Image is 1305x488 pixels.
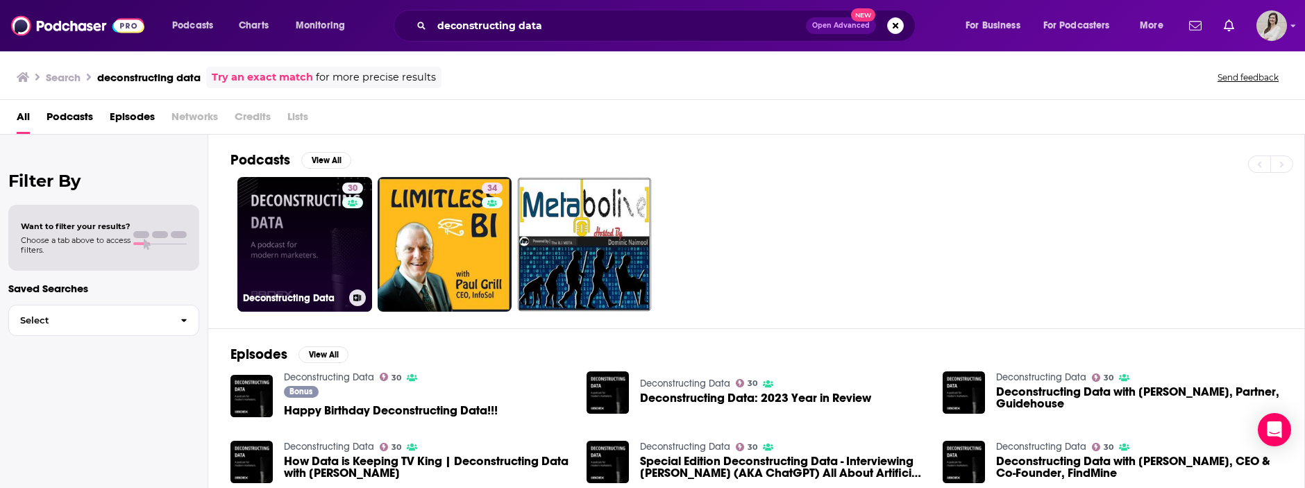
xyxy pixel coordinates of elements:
[316,69,436,85] span: for more precise results
[378,177,512,312] a: 34
[996,441,1086,453] a: Deconstructing Data
[482,183,503,194] a: 34
[17,106,30,134] a: All
[640,455,926,479] a: Special Edition Deconstructing Data - Interviewing Gina (AKA ChatGPT) All About Artificial Intell...
[640,392,871,404] a: Deconstructing Data: 2023 Year in Review
[956,15,1038,37] button: open menu
[1218,14,1240,37] a: Show notifications dropdown
[996,386,1282,410] span: Deconstructing Data with [PERSON_NAME], Partner, Guidehouse
[391,375,401,381] span: 30
[943,371,985,414] img: Deconstructing Data with Bob Audet, Partner, Guidehouse
[640,378,730,389] a: Deconstructing Data
[996,386,1282,410] a: Deconstructing Data with Bob Audet, Partner, Guidehouse
[1256,10,1287,41] span: Logged in as britt11559
[239,16,269,35] span: Charts
[298,346,348,363] button: View All
[748,444,757,451] span: 30
[432,15,806,37] input: Search podcasts, credits, & more...
[284,455,570,479] a: How Data is Keeping TV King | Deconstructing Data with Justin Rosen
[1140,16,1163,35] span: More
[46,71,81,84] h3: Search
[996,455,1282,479] span: Deconstructing Data with [PERSON_NAME], CEO & Co-Founder, FindMine
[284,405,498,417] a: Happy Birthday Deconstructing Data!!!
[407,10,929,42] div: Search podcasts, credits, & more...
[8,282,199,295] p: Saved Searches
[391,444,401,451] span: 30
[110,106,155,134] a: Episodes
[296,16,345,35] span: Monitoring
[8,171,199,191] h2: Filter By
[97,71,201,84] h3: deconstructing data
[851,8,876,22] span: New
[284,441,374,453] a: Deconstructing Data
[1184,14,1207,37] a: Show notifications dropdown
[243,292,344,304] h3: Deconstructing Data
[996,455,1282,479] a: Deconstructing Data with Michelle Bacharach, CEO & Co-Founder, FindMine
[11,12,144,39] img: Podchaser - Follow, Share and Rate Podcasts
[9,316,169,325] span: Select
[230,151,290,169] h2: Podcasts
[943,441,985,483] img: Deconstructing Data with Michelle Bacharach, CEO & Co-Founder, FindMine
[1092,443,1114,451] a: 30
[287,106,308,134] span: Lists
[8,305,199,336] button: Select
[748,380,757,387] span: 30
[1258,413,1291,446] div: Open Intercom Messenger
[806,17,876,34] button: Open AdvancedNew
[235,106,271,134] span: Credits
[21,221,130,231] span: Want to filter your results?
[230,151,351,169] a: PodcastsView All
[212,69,313,85] a: Try an exact match
[47,106,93,134] a: Podcasts
[380,443,402,451] a: 30
[966,16,1020,35] span: For Business
[284,371,374,383] a: Deconstructing Data
[640,441,730,453] a: Deconstructing Data
[162,15,231,37] button: open menu
[342,183,363,194] a: 30
[1104,444,1113,451] span: 30
[1256,10,1287,41] button: Show profile menu
[1104,375,1113,381] span: 30
[1092,373,1114,382] a: 30
[736,379,758,387] a: 30
[587,441,629,483] img: Special Edition Deconstructing Data - Interviewing Gina (AKA ChatGPT) All About Artificial Intell...
[487,182,497,196] span: 34
[230,441,273,483] img: How Data is Keeping TV King | Deconstructing Data with Justin Rosen
[996,371,1086,383] a: Deconstructing Data
[587,371,629,414] img: Deconstructing Data: 2023 Year in Review
[1130,15,1181,37] button: open menu
[230,375,273,417] img: Happy Birthday Deconstructing Data!!!
[237,177,372,312] a: 30Deconstructing Data
[172,16,213,35] span: Podcasts
[380,373,402,381] a: 30
[640,455,926,479] span: Special Edition Deconstructing Data - Interviewing [PERSON_NAME] (AKA ChatGPT) All About Artifici...
[289,387,312,396] span: Bonus
[284,455,570,479] span: How Data is Keeping TV King | Deconstructing Data with [PERSON_NAME]
[286,15,363,37] button: open menu
[1043,16,1110,35] span: For Podcasters
[171,106,218,134] span: Networks
[230,15,277,37] a: Charts
[1034,15,1130,37] button: open menu
[230,346,287,363] h2: Episodes
[1256,10,1287,41] img: User Profile
[21,235,130,255] span: Choose a tab above to access filters.
[348,182,357,196] span: 30
[1213,71,1283,83] button: Send feedback
[301,152,351,169] button: View All
[812,22,870,29] span: Open Advanced
[736,443,758,451] a: 30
